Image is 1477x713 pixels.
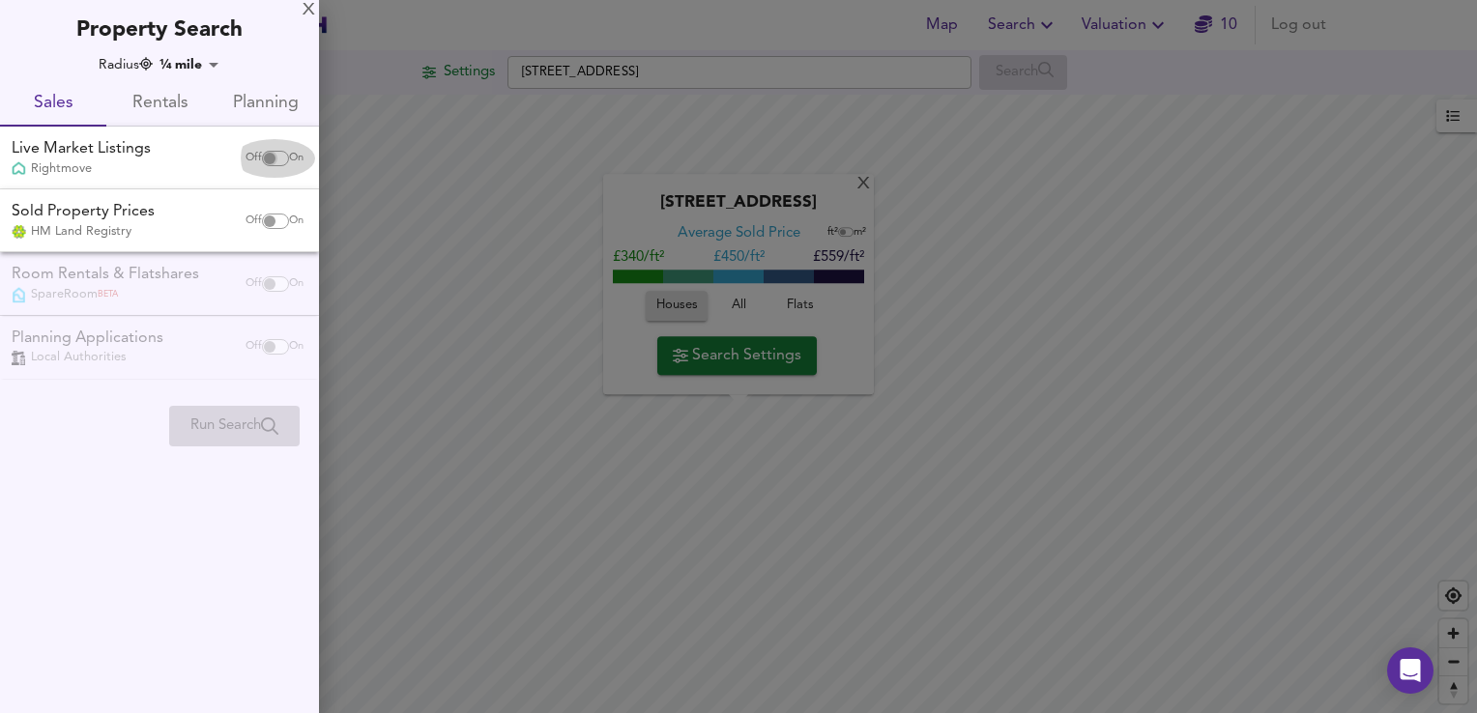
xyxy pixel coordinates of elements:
[154,55,225,74] div: ¼ mile
[289,214,304,229] span: On
[12,161,26,178] img: Rightmove
[118,89,201,119] span: Rentals
[169,406,300,446] div: Please enable at least one data source to run a search
[12,223,155,241] div: HM Land Registry
[12,201,155,223] div: Sold Property Prices
[289,151,304,166] span: On
[12,160,151,178] div: Rightmove
[246,214,262,229] span: Off
[246,151,262,166] span: Off
[99,55,153,74] div: Radius
[1387,647,1434,694] div: Open Intercom Messenger
[12,138,151,160] div: Live Market Listings
[12,89,95,119] span: Sales
[12,225,26,239] img: Land Registry
[303,4,315,17] div: X
[224,89,307,119] span: Planning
